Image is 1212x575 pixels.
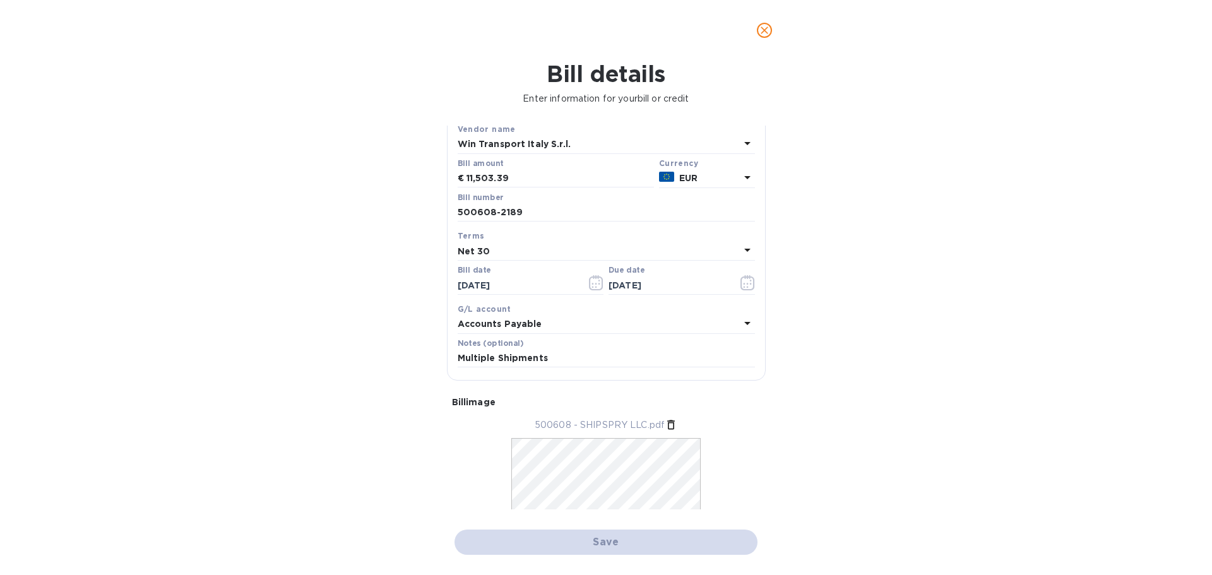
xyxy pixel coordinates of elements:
[659,158,698,168] b: Currency
[458,267,491,275] label: Bill date
[466,169,654,188] input: € Enter bill amount
[458,160,503,167] label: Bill amount
[609,276,728,295] input: Due date
[458,203,755,222] input: Enter bill number
[458,276,577,295] input: Select date
[458,139,571,149] b: Win Transport Italy S.r.l.
[458,231,485,240] b: Terms
[679,173,698,183] b: EUR
[10,61,1202,87] h1: Bill details
[458,319,542,329] b: Accounts Payable
[452,396,761,408] p: Bill image
[458,340,524,347] label: Notes (optional)
[458,194,503,201] label: Bill number
[458,169,466,188] div: €
[535,418,665,432] p: 500608 - SHIPSPRY LLC.pdf
[458,304,511,314] b: G/L account
[458,124,516,134] b: Vendor name
[749,15,780,45] button: close
[458,349,755,368] input: Enter notes
[609,267,645,275] label: Due date
[458,246,490,256] b: Net 30
[10,92,1202,105] p: Enter information for your bill or credit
